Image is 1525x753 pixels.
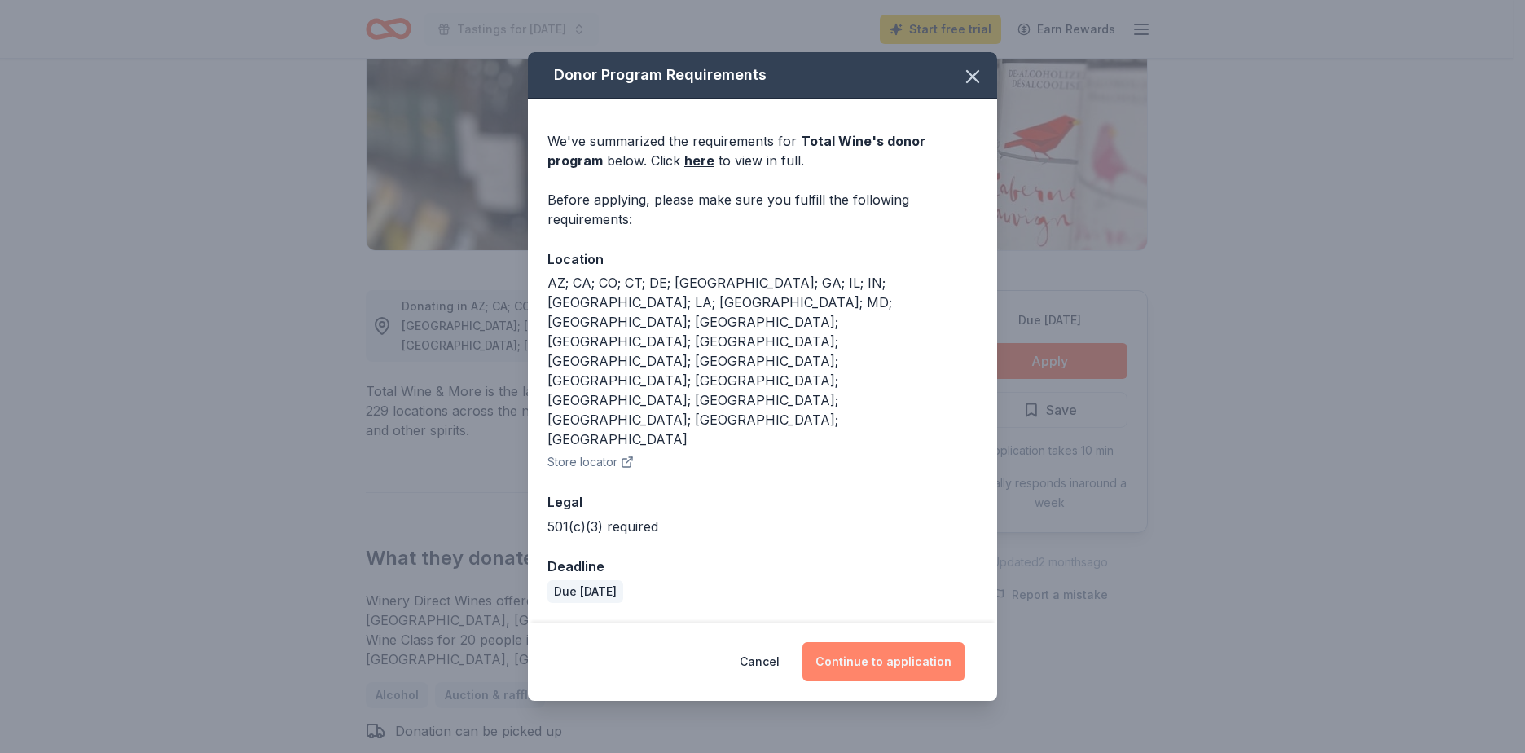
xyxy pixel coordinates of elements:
div: Due [DATE] [547,580,623,603]
div: AZ; CA; CO; CT; DE; [GEOGRAPHIC_DATA]; GA; IL; IN; [GEOGRAPHIC_DATA]; LA; [GEOGRAPHIC_DATA]; MD; ... [547,273,978,449]
div: Legal [547,491,978,513]
div: Donor Program Requirements [528,52,997,99]
div: 501(c)(3) required [547,517,978,536]
div: Deadline [547,556,978,577]
div: We've summarized the requirements for below. Click to view in full. [547,131,978,170]
div: Before applying, please make sure you fulfill the following requirements: [547,190,978,229]
button: Store locator [547,452,634,472]
div: Location [547,249,978,270]
button: Cancel [740,642,780,681]
a: here [684,151,714,170]
button: Continue to application [802,642,965,681]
